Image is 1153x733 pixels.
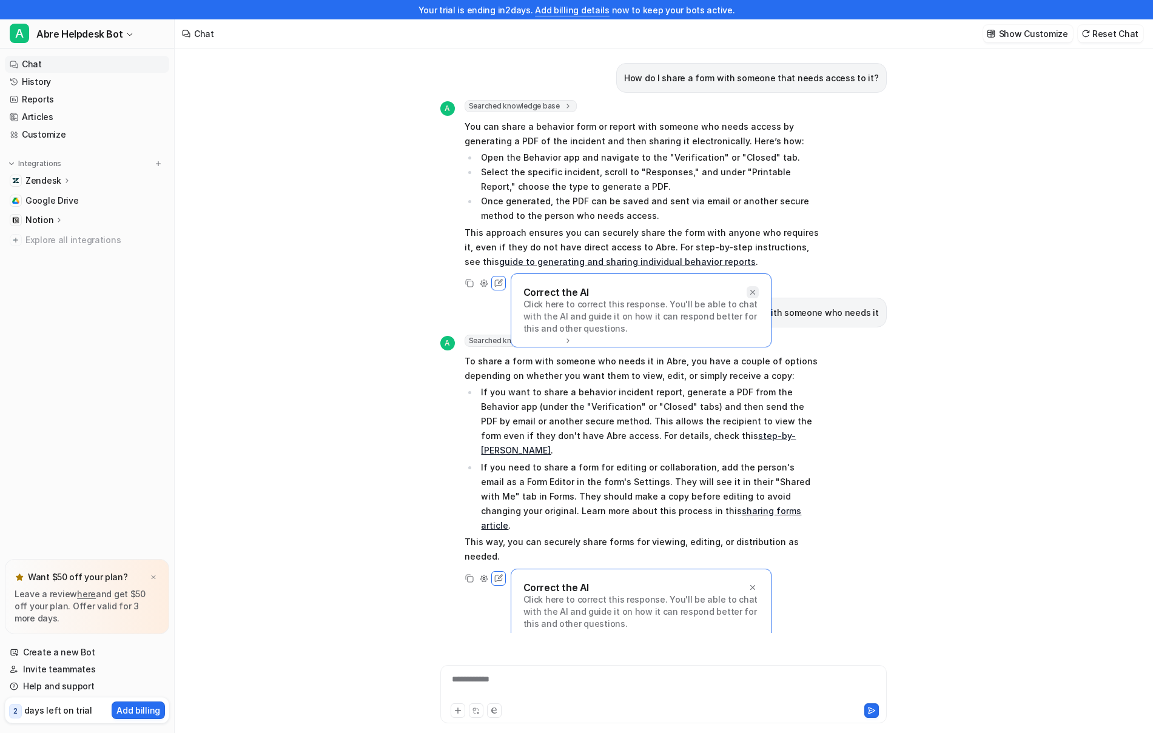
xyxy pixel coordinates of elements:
a: Chat [5,56,169,73]
span: Searched knowledge base [465,100,577,112]
p: Correct the AI [523,286,589,298]
p: How do I share a form with someone that needs access to it? [624,71,878,85]
img: Notion [12,216,19,224]
a: Customize [5,126,169,143]
p: If you need to share a form for editing or collaboration, add the person's email as a Form Editor... [481,460,819,533]
p: You can share a behavior form or report with someone who needs access by generating a PDF of the ... [465,119,819,149]
li: Open the Behavior app and navigate to the "Verification" or "Closed" tab. [478,150,819,165]
a: here [77,589,96,599]
a: Articles [5,109,169,126]
p: Integrations [18,159,61,169]
p: Leave a review and get $50 off your plan. Offer valid for 3 more days. [15,588,160,624]
button: Show Customize [983,25,1073,42]
a: Add billing details [535,5,610,15]
a: Invite teammates [5,661,169,678]
p: Notion [25,214,53,226]
p: Add billing [116,704,160,717]
a: Create a new Bot [5,644,169,661]
a: sharing forms article [481,506,801,531]
span: A [440,101,455,116]
img: Zendesk [12,177,19,184]
p: 2 [13,706,18,717]
span: Searched knowledge base [465,335,577,347]
span: A [10,24,29,43]
p: days left on trial [24,704,92,717]
button: Integrations [5,158,65,170]
a: History [5,73,169,90]
span: Explore all integrations [25,230,164,250]
img: explore all integrations [10,234,22,246]
img: customize [987,29,995,38]
p: How do I share a form with someone who needs it [671,306,879,320]
img: Google Drive [12,197,19,204]
p: Show Customize [999,27,1068,40]
span: Google Drive [25,195,79,207]
span: Abre Helpdesk Bot [36,25,123,42]
img: reset [1081,29,1090,38]
img: expand menu [7,159,16,168]
a: Help and support [5,678,169,695]
a: Explore all integrations [5,232,169,249]
p: To share a form with someone who needs it in Abre, you have a couple of options depending on whet... [465,354,819,383]
p: Correct the AI [523,581,589,594]
button: Add billing [112,701,165,719]
a: guide to generating and sharing individual behavior reports [499,256,756,267]
a: Google DriveGoogle Drive [5,192,169,209]
p: Zendesk [25,175,61,187]
p: Click here to correct this response. You'll be able to chat with the AI and guide it on how it ca... [523,298,759,335]
p: This approach ensures you can securely share the form with anyone who requires it, even if they d... [465,226,819,269]
p: Want $50 off your plan? [28,571,128,583]
span: A [440,336,455,350]
img: x [150,574,157,581]
img: menu_add.svg [154,159,163,168]
div: Chat [194,27,214,40]
img: star [15,572,24,582]
p: If you want to share a behavior incident report, generate a PDF from the Behavior app (under the ... [481,385,819,458]
a: Reports [5,91,169,108]
li: Once generated, the PDF can be saved and sent via email or another secure method to the person wh... [478,194,819,223]
p: Click here to correct this response. You'll be able to chat with the AI and guide it on how it ca... [523,594,759,630]
li: Select the specific incident, scroll to "Responses," and under "Printable Report," choose the typ... [478,165,819,194]
p: This way, you can securely share forms for viewing, editing, or distribution as needed. [465,535,819,564]
button: Reset Chat [1078,25,1143,42]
